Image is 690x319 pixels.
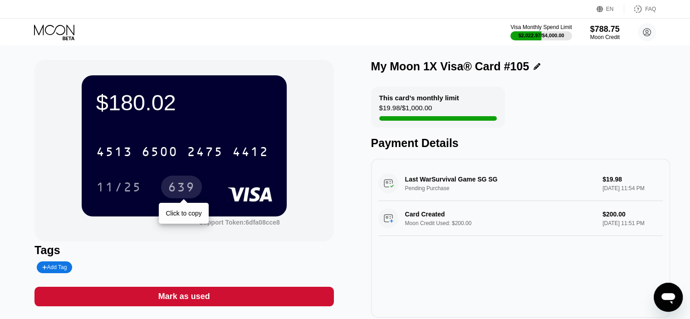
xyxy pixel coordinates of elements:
div: Visa Monthly Spend Limit [510,24,572,30]
div: Tags [34,244,333,257]
div: Mark as used [158,291,210,302]
div: Add Tag [42,264,67,270]
div: FAQ [645,6,656,12]
div: Moon Credit [590,34,620,40]
div: Visa Monthly Spend Limit$2,022.97/$4,000.00 [510,24,572,40]
div: $19.98 / $1,000.00 [379,104,432,116]
div: 639 [168,181,195,196]
div: FAQ [624,5,656,14]
div: 2475 [187,146,223,160]
div: Support Token: 6dfa08cce8 [199,219,280,226]
div: Add Tag [37,261,72,273]
div: 4412 [232,146,269,160]
div: $2,022.97 / $4,000.00 [519,33,564,38]
div: This card’s monthly limit [379,94,459,102]
div: 6500 [142,146,178,160]
div: My Moon 1X Visa® Card #105 [371,60,529,73]
div: 639 [161,176,202,198]
div: 4513650024754412 [91,140,274,163]
div: Mark as used [34,287,333,306]
div: 11/25 [89,176,148,198]
div: 4513 [96,146,132,160]
div: $788.75Moon Credit [590,25,620,40]
div: Payment Details [371,137,670,150]
div: $180.02 [96,90,272,115]
div: Click to copy [166,210,201,217]
div: EN [597,5,624,14]
div: EN [606,6,614,12]
iframe: Button to launch messaging window [654,283,683,312]
div: Support Token:6dfa08cce8 [199,219,280,226]
div: 11/25 [96,181,142,196]
div: $788.75 [590,25,620,34]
